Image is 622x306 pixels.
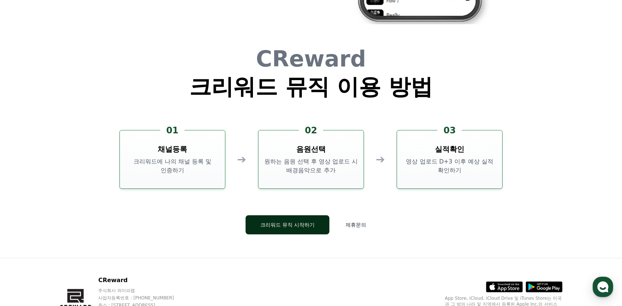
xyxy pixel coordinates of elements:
h1: 크리워드 뮤직 이용 방법 [189,76,433,98]
span: 대화 [67,244,76,250]
div: ➔ [237,153,246,166]
h3: 채널등록 [158,144,187,154]
p: 원하는 음원 선택 후 영상 업로드 시 배경음악으로 추가 [261,157,361,175]
h1: CReward [189,48,433,70]
button: 제휴문의 [335,215,376,234]
p: 영상 업로드 D+3 이후 예상 실적 확인하기 [400,157,499,175]
a: 설정 [95,233,141,251]
div: 01 [160,125,184,136]
div: 03 [437,125,461,136]
p: 크리워드에 나의 채널 등록 및 인증하기 [123,157,222,175]
h3: 음원선택 [296,144,326,154]
h3: 실적확인 [435,144,464,154]
p: 주식회사 와이피랩 [98,288,188,294]
button: 크리워드 뮤직 시작하기 [246,215,330,234]
p: CReward [98,276,188,285]
a: 대화 [49,233,95,251]
div: ➔ [376,153,385,166]
span: 설정 [114,244,122,250]
a: 홈 [2,233,49,251]
span: 홈 [23,244,28,250]
div: 02 [299,125,323,136]
p: 사업자등록번호 : [PHONE_NUMBER] [98,295,188,301]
